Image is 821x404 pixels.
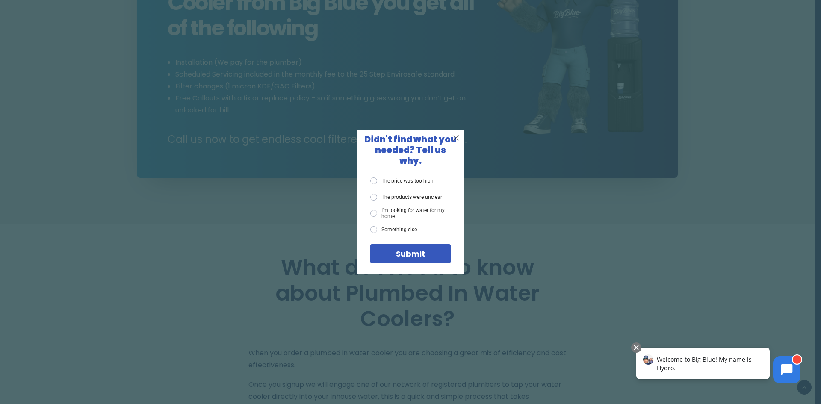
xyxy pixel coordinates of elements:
label: The price was too high [370,177,434,184]
span: X [452,133,460,143]
span: Didn't find what you needed? Tell us why. [364,133,457,167]
label: I'm looking for water for my home [370,207,451,220]
span: Submit [396,248,425,259]
iframe: Chatbot [627,341,809,392]
label: The products were unclear [370,194,442,201]
label: Something else [370,226,417,233]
